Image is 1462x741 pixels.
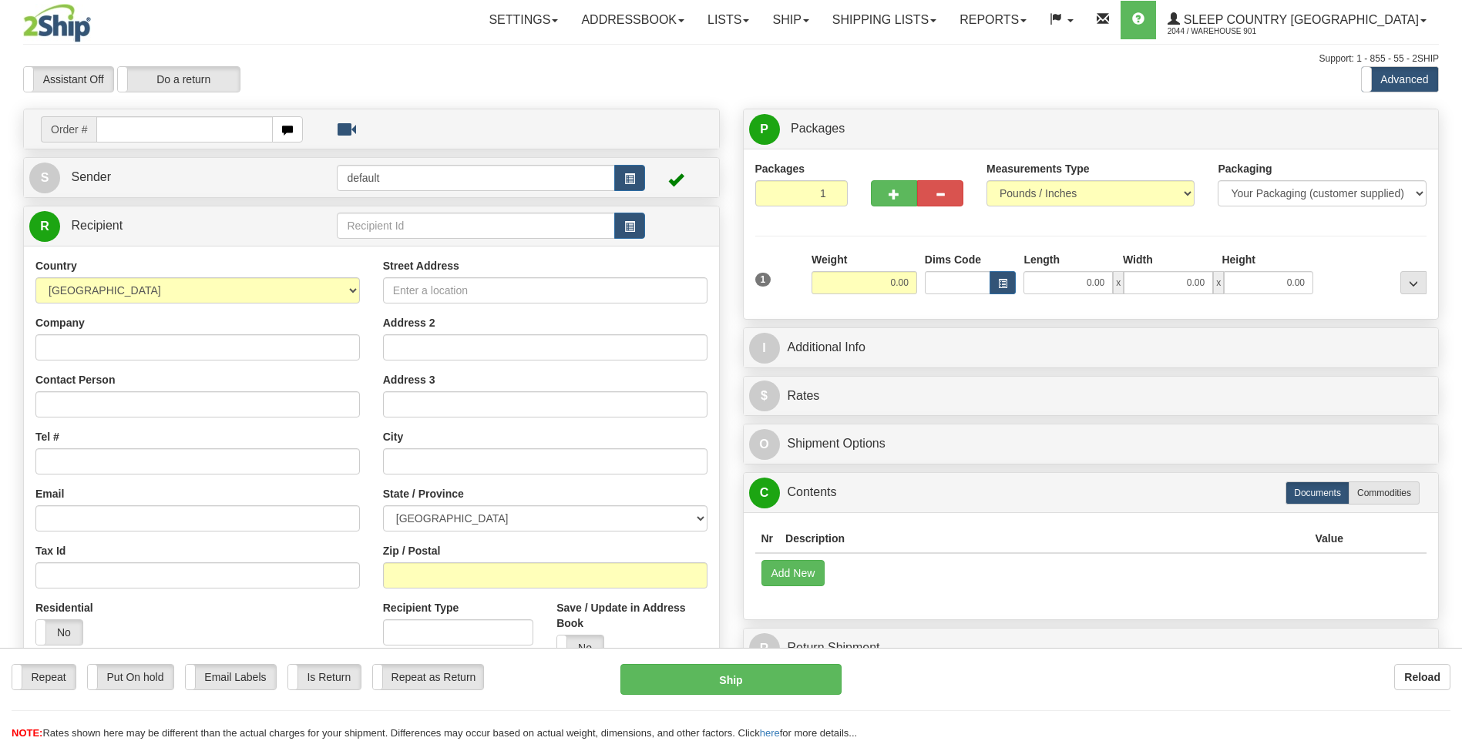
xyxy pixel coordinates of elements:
[1113,271,1124,294] span: x
[1349,481,1420,505] label: Commodities
[1404,671,1440,683] b: Reload
[186,665,276,689] label: Email Labels
[749,632,1433,664] a: RReturn Shipment
[35,372,115,387] label: Contact Person
[1394,664,1450,690] button: Reload
[1218,161,1272,176] label: Packaging
[749,333,780,364] span: I
[1400,271,1427,294] div: ...
[383,315,435,330] label: Address 2
[1168,24,1283,39] span: 2044 / Warehouse 901
[1023,252,1060,267] label: Length
[35,486,64,501] label: Email
[755,161,805,176] label: Packages
[29,211,60,242] span: R
[749,477,1433,508] a: CContents
[1362,67,1438,92] label: Advanced
[288,665,361,689] label: Is Return
[1213,271,1224,294] span: x
[29,163,60,193] span: S
[749,429,780,460] span: O
[749,381,1433,412] a: $Rates
[23,52,1439,65] div: Support: 1 - 855 - 55 - 2SHIP
[383,600,459,615] label: Recipient Type
[35,600,93,615] label: Residential
[570,1,696,39] a: Addressbook
[948,1,1038,39] a: Reports
[383,258,459,273] label: Street Address
[1123,252,1153,267] label: Width
[620,664,841,695] button: Ship
[12,727,42,739] span: NOTE:
[41,116,96,142] span: Order #
[696,1,761,39] a: Lists
[383,277,707,303] input: Enter a location
[1180,13,1419,26] span: Sleep Country [GEOGRAPHIC_DATA]
[755,525,780,553] th: Nr
[29,162,337,193] a: S Sender
[383,372,435,387] label: Address 3
[383,429,403,444] label: City
[761,560,825,586] button: Add New
[749,381,780,411] span: $
[35,258,77,273] label: Country
[337,165,614,191] input: Sender Id
[1156,1,1438,39] a: Sleep Country [GEOGRAPHIC_DATA] 2044 / Warehouse 901
[383,543,441,558] label: Zip / Postal
[925,252,981,267] label: Dims Code
[23,4,91,42] img: logo2044.jpg
[749,113,1433,145] a: P Packages
[791,122,845,135] span: Packages
[749,114,780,145] span: P
[1309,525,1349,553] th: Value
[779,525,1309,553] th: Description
[749,633,780,664] span: R
[477,1,570,39] a: Settings
[812,252,847,267] label: Weight
[373,665,483,689] label: Repeat as Return
[71,219,123,232] span: Recipient
[24,67,113,92] label: Assistant Off
[36,620,82,645] label: No
[12,665,76,689] label: Repeat
[760,727,780,739] a: here
[1222,252,1255,267] label: Height
[383,486,464,501] label: State / Province
[1427,292,1460,449] iframe: chat widget
[986,161,1090,176] label: Measurements Type
[749,478,780,508] span: C
[755,273,771,287] span: 1
[1286,481,1349,505] label: Documents
[749,332,1433,364] a: IAdditional Info
[88,665,173,689] label: Put On hold
[35,543,66,558] label: Tax Id
[35,315,85,330] label: Company
[557,635,603,660] label: No
[118,67,240,92] label: Do a return
[761,1,820,39] a: Ship
[337,213,614,239] input: Recipient Id
[71,170,111,183] span: Sender
[556,600,707,631] label: Save / Update in Address Book
[821,1,948,39] a: Shipping lists
[29,210,303,242] a: R Recipient
[35,429,59,444] label: Tel #
[749,428,1433,460] a: OShipment Options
